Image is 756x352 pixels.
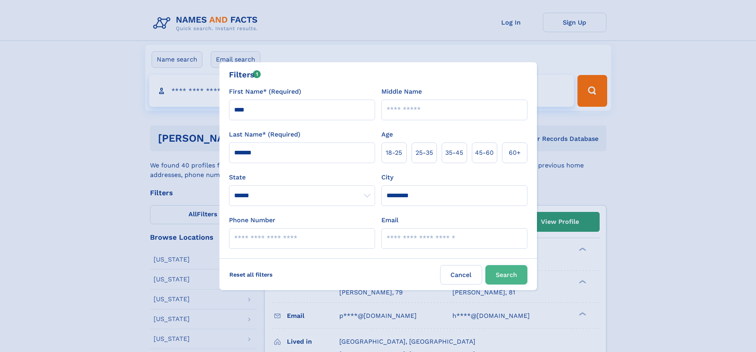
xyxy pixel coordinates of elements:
[229,130,300,139] label: Last Name* (Required)
[509,148,521,158] span: 60+
[229,215,275,225] label: Phone Number
[445,148,463,158] span: 35‑45
[485,265,527,285] button: Search
[229,87,301,96] label: First Name* (Required)
[386,148,402,158] span: 18‑25
[440,265,482,285] label: Cancel
[224,265,278,284] label: Reset all filters
[229,173,375,182] label: State
[381,173,393,182] label: City
[475,148,494,158] span: 45‑60
[381,130,393,139] label: Age
[381,215,398,225] label: Email
[229,69,261,81] div: Filters
[381,87,422,96] label: Middle Name
[416,148,433,158] span: 25‑35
